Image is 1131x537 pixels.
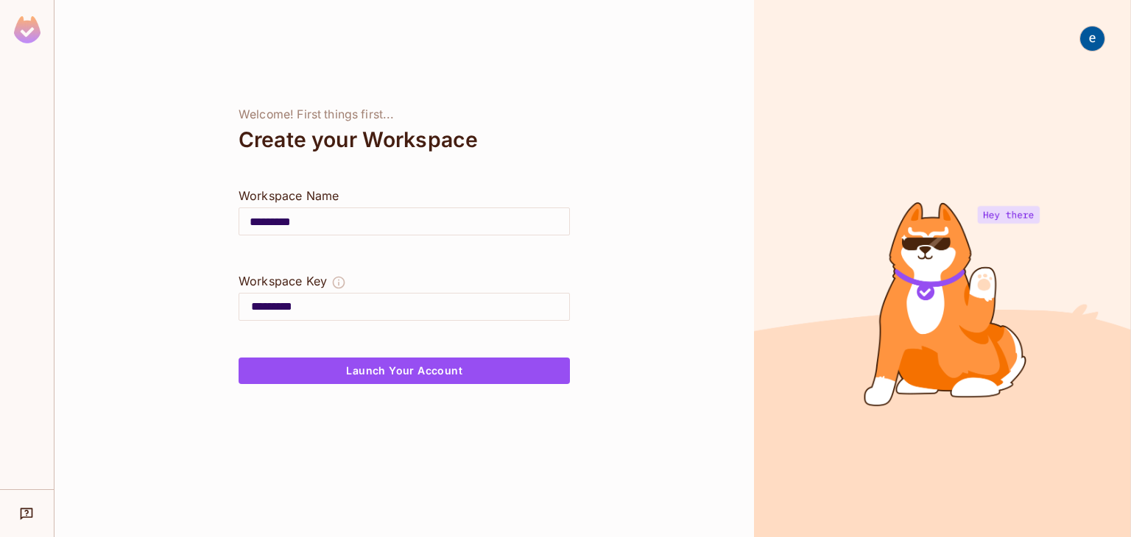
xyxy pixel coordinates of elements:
[239,358,570,384] button: Launch Your Account
[331,272,346,293] button: The Workspace Key is unique, and serves as the identifier of your workspace.
[1080,26,1104,51] img: ezhil arumugam
[239,122,570,157] div: Create your Workspace
[14,16,40,43] img: SReyMgAAAABJRU5ErkJggg==
[10,499,43,528] div: Help & Updates
[239,187,570,205] div: Workspace Name
[239,107,570,122] div: Welcome! First things first...
[239,272,327,290] div: Workspace Key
